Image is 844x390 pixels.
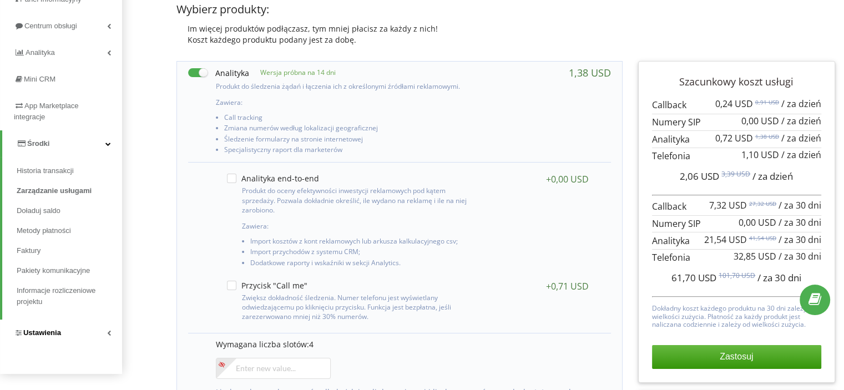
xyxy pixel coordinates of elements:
[781,115,821,127] span: / za dzień
[250,237,480,248] li: Import kosztów z kont reklamowych lub arkusza kalkulacyjnego csv;
[652,345,821,368] button: Zastosuj
[781,132,821,144] span: / za dzień
[188,67,249,79] label: Analityka
[242,293,480,321] p: Zwiększ dokładność śledzenia. Numer telefonu jest wyświetlany odwiedzającemu po kliknięciu przyci...
[17,261,122,281] a: Pakiety komunikacyjne
[216,358,331,379] input: Enter new value...
[779,199,821,211] span: / za 30 dni
[23,328,61,337] span: Ustawienia
[242,186,480,214] p: Produkt do oceny efektywności inwestycji reklamowych pod kątem sprzedaży. Pozwala dokładnie okreś...
[224,124,484,135] li: Zmiana numerów według lokalizacji geograficznej
[779,234,821,246] span: / za 30 dni
[17,241,122,261] a: Faktury
[176,23,623,34] div: Im więcej produktów podłączasz, tym mniej płacisz za każdy z nich!
[652,116,821,129] p: Numery SIP
[249,68,336,77] p: Wersja próbna na 14 dni
[24,22,77,30] span: Centrum obsługi
[779,216,821,229] span: / za 30 dni
[216,82,484,91] p: Produkt do śledzenia żądań i łączenia ich z określonymi źródłami reklamowymi.
[652,200,821,213] p: Callback
[17,281,122,312] a: Informacje rozliczeniowe projektu
[749,200,776,207] sup: 27,32 USD
[741,149,779,161] span: 1,10 USD
[224,114,484,124] li: Call tracking
[569,67,611,78] div: 1,38 USD
[227,281,307,290] label: Przycisk "Call me"
[741,115,779,127] span: 0,00 USD
[546,281,589,292] div: +0,71 USD
[17,161,122,181] a: Historia transakcji
[176,34,623,45] div: Koszt każdego produktu podany jest za dobę.
[14,102,79,121] span: App Marketplace integracje
[652,99,821,112] p: Callback
[17,165,74,176] span: Historia transakcji
[781,149,821,161] span: / za dzień
[26,48,55,57] span: Analityka
[704,234,747,246] span: 21,54 USD
[652,133,821,146] p: Analityka
[17,225,71,236] span: Metody płatności
[709,199,747,211] span: 7,32 USD
[17,201,122,221] a: Doładuj saldo
[755,133,779,140] sup: 1,38 USD
[27,139,49,148] span: Środki
[652,217,821,230] p: Numery SIP
[24,75,55,83] span: Mini CRM
[652,251,821,264] p: Telefonia
[17,221,122,241] a: Metody płatności
[719,271,755,280] sup: 101,70 USD
[250,259,480,270] li: Dodatkowe raporty i wskaźniki w sekcji Analytics.
[721,169,750,179] sup: 3,39 USD
[715,132,753,144] span: 0,72 USD
[17,245,41,256] span: Faktury
[227,174,319,183] label: Analityka end-to-end
[652,150,821,163] p: Telefonia
[734,250,776,262] span: 32,85 USD
[652,302,821,328] p: Dokładny koszt każdego produktu na 30 dni zależy od wielkości zużycia. Płatność za każdy produkt ...
[224,135,484,146] li: Śledzenie formularzy na stronie internetowej
[17,185,92,196] span: Zarządzanie usługami
[781,98,821,110] span: / za dzień
[250,248,480,259] li: Import przychodów z systemu CRM;
[652,75,821,89] p: Szacunkowy koszt usługi
[17,205,60,216] span: Doładuj saldo
[242,221,480,231] p: Zawiera:
[546,174,589,185] div: +0,00 USD
[216,339,600,350] p: Wymagana liczba slotów:
[755,98,779,106] sup: 0,91 USD
[779,250,821,262] span: / za 30 dni
[216,98,484,107] p: Zawiera:
[309,339,314,350] span: 4
[652,235,821,247] p: Analityka
[757,271,801,284] span: / za 30 dni
[2,130,122,157] a: Środki
[17,265,90,276] span: Pakiety komunikacyjne
[680,170,719,183] span: 2,06 USD
[671,271,716,284] span: 61,70 USD
[176,2,623,18] p: Wybierz produkty:
[739,216,776,229] span: 0,00 USD
[715,98,753,110] span: 0,24 USD
[17,285,117,307] span: Informacje rozliczeniowe projektu
[17,181,122,201] a: Zarządzanie usługami
[752,170,793,183] span: / za dzień
[749,234,776,242] sup: 41,54 USD
[224,146,484,156] li: Specjalistyczny raport dla marketerów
